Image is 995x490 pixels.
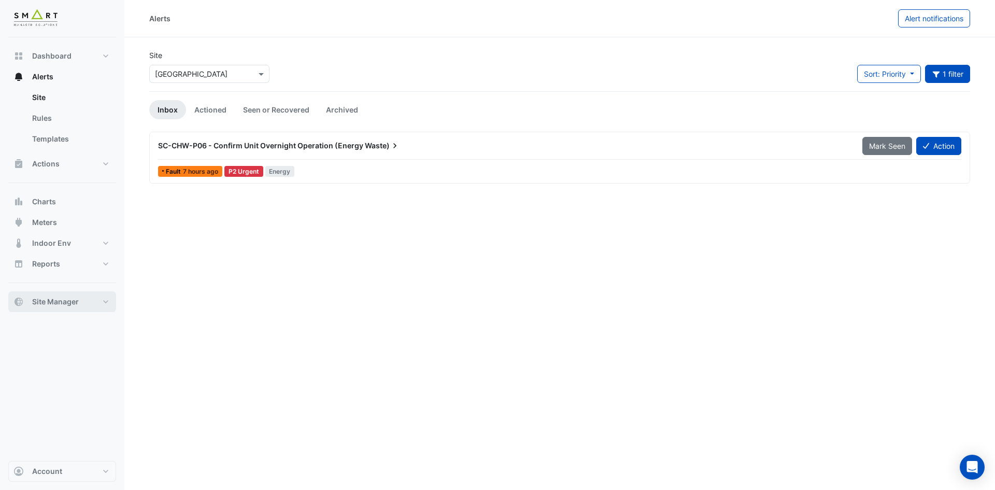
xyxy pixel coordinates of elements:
div: Alerts [8,87,116,153]
span: Reports [32,259,60,269]
a: Seen or Recovered [235,100,318,119]
span: Waste) [365,141,400,151]
img: Company Logo [12,8,59,29]
app-icon: Actions [13,159,24,169]
span: Site Manager [32,297,79,307]
span: Actions [32,159,60,169]
div: Open Intercom Messenger [960,455,985,480]
span: Wed 15-Oct-2025 07:00 PST [183,167,218,175]
button: Action [916,137,961,155]
button: Mark Seen [862,137,912,155]
span: Charts [32,197,56,207]
span: Alerts [32,72,53,82]
button: Sort: Priority [857,65,921,83]
app-icon: Charts [13,197,24,207]
button: Alert notifications [898,9,970,27]
a: Rules [24,108,116,129]
span: Mark Seen [869,142,905,150]
label: Site [149,50,162,61]
a: Archived [318,100,366,119]
app-icon: Alerts [13,72,24,82]
div: Alerts [149,13,170,24]
div: P2 Urgent [224,166,263,177]
button: Meters [8,212,116,233]
span: Dashboard [32,51,72,61]
a: Inbox [149,100,186,119]
app-icon: Reports [13,259,24,269]
app-icon: Dashboard [13,51,24,61]
span: Alert notifications [905,14,963,23]
app-icon: Site Manager [13,297,24,307]
a: Site [24,87,116,108]
span: SC-CHW-P06 - Confirm Unit Overnight Operation (Energy [158,141,363,150]
span: Sort: Priority [864,69,906,78]
button: Indoor Env [8,233,116,254]
span: Fault [166,169,183,175]
span: Meters [32,217,57,228]
button: Site Manager [8,291,116,312]
app-icon: Indoor Env [13,238,24,248]
a: Actioned [186,100,235,119]
button: Dashboard [8,46,116,66]
button: Account [8,461,116,482]
span: Indoor Env [32,238,71,248]
button: Reports [8,254,116,274]
span: Energy [265,166,295,177]
app-icon: Meters [13,217,24,228]
button: Alerts [8,66,116,87]
a: Templates [24,129,116,149]
span: Account [32,466,62,477]
button: 1 filter [925,65,971,83]
button: Charts [8,191,116,212]
button: Actions [8,153,116,174]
